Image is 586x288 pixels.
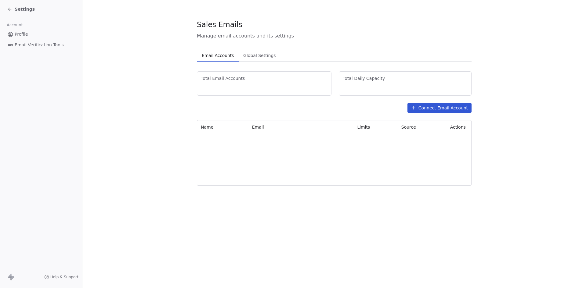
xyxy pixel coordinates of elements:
span: Settings [15,6,35,12]
a: Email Verification Tools [5,40,77,50]
span: Email Accounts [199,51,236,60]
span: Total Daily Capacity [343,75,468,81]
a: Settings [7,6,35,12]
span: Account [4,20,25,30]
span: Global Settings [241,51,278,60]
span: Manage email accounts and its settings [197,32,472,40]
span: Total Email Accounts [201,75,327,81]
span: Name [201,125,213,130]
a: Help & Support [44,275,78,279]
span: Source [401,125,416,130]
span: Profile [15,31,28,37]
span: Actions [450,125,466,130]
a: Profile [5,29,77,39]
button: Connect Email Account [407,103,472,113]
span: Limits [357,125,370,130]
span: Email [252,125,264,130]
span: Sales Emails [197,20,242,29]
span: Email Verification Tools [15,42,64,48]
span: Help & Support [50,275,78,279]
